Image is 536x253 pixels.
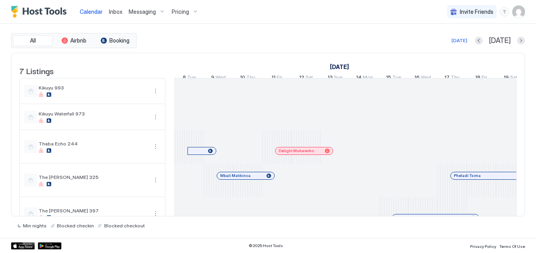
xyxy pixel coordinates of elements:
[356,74,362,82] span: 14
[38,242,62,249] a: Google Play Store
[172,8,189,15] span: Pricing
[238,73,257,84] a: July 10, 2025
[272,74,275,82] span: 11
[297,73,315,84] a: July 12, 2025
[151,209,160,218] div: menu
[504,74,509,82] span: 19
[482,74,487,82] span: Fri
[151,112,160,122] button: More options
[80,8,103,15] span: Calendar
[460,8,493,15] span: Invite Friends
[475,74,480,82] span: 18
[414,74,420,82] span: 16
[151,175,160,185] div: menu
[502,73,519,84] a: July 19, 2025
[517,37,525,45] button: Next month
[220,173,251,178] span: Mbali Matikinca
[151,209,160,218] button: More options
[395,215,427,220] span: [PERSON_NAME]
[354,73,375,84] a: July 14, 2025
[181,73,198,84] a: July 8, 2025
[70,37,86,44] span: Airbnb
[489,36,511,45] span: [DATE]
[19,65,54,76] span: 7 Listings
[209,73,228,84] a: July 9, 2025
[11,242,35,249] a: App Store
[249,243,283,248] span: © 2025 Host Tools
[270,73,284,84] a: July 11, 2025
[11,33,137,48] div: tab-group
[470,242,496,250] a: Privacy Policy
[277,74,282,82] span: Fri
[392,74,401,82] span: Tue
[475,37,483,45] button: Previous month
[104,223,145,229] span: Blocked checkout
[39,208,148,214] span: The [PERSON_NAME] 397
[183,74,186,82] span: 8
[326,73,345,84] a: July 13, 2025
[211,74,214,82] span: 9
[299,74,304,82] span: 12
[151,86,160,96] div: menu
[151,142,160,151] div: menu
[13,35,52,46] button: All
[39,174,148,180] span: The [PERSON_NAME] 325
[151,175,160,185] button: More options
[109,8,122,15] span: Inbox
[305,74,313,82] span: Sat
[246,74,255,82] span: Thu
[216,74,226,82] span: Wed
[279,148,314,153] span: Delight Mukwevho
[151,86,160,96] button: More options
[470,244,496,249] span: Privacy Policy
[451,74,460,82] span: Thu
[363,74,373,82] span: Mon
[30,37,36,44] span: All
[95,35,135,46] button: Booking
[328,61,351,73] a: July 8, 2025
[499,244,525,249] span: Terms Of Use
[386,74,391,82] span: 15
[240,74,245,82] span: 10
[334,74,343,82] span: Sun
[109,7,122,16] a: Inbox
[450,36,469,45] button: [DATE]
[54,35,94,46] button: Airbnb
[510,74,517,82] span: Sat
[499,242,525,250] a: Terms Of Use
[421,74,431,82] span: Wed
[187,74,196,82] span: Tue
[500,7,509,17] div: menu
[39,85,148,91] span: Kikuyu 993
[57,223,94,229] span: Blocked checkin
[151,112,160,122] div: menu
[442,73,462,84] a: July 17, 2025
[328,74,333,82] span: 13
[384,73,403,84] a: July 15, 2025
[412,73,433,84] a: July 16, 2025
[39,111,148,117] span: Kikuyu Waterfall 973
[452,37,467,44] div: [DATE]
[11,6,70,18] a: Host Tools Logo
[151,142,160,151] button: More options
[80,7,103,16] a: Calendar
[109,37,129,44] span: Booking
[473,73,489,84] a: July 18, 2025
[512,6,525,18] div: User profile
[129,8,156,15] span: Messaging
[23,223,47,229] span: Min nights
[454,173,481,178] span: Pheladi Tsima
[444,74,450,82] span: 17
[39,141,148,147] span: Thaba Echo 244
